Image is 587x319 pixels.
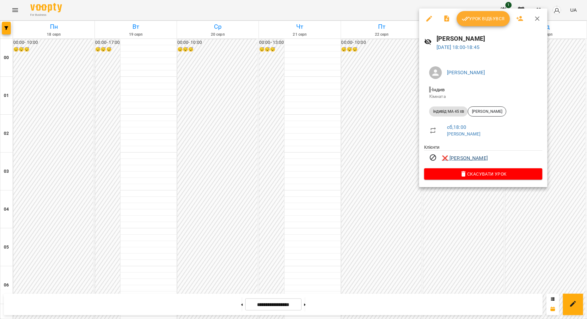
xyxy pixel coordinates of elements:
[424,168,542,180] button: Скасувати Урок
[429,170,537,178] span: Скасувати Урок
[429,154,437,161] svg: Візит скасовано
[468,109,506,114] span: [PERSON_NAME]
[447,69,485,75] a: [PERSON_NAME]
[447,124,466,130] a: сб , 18:00
[429,109,468,114] span: індивід МА 45 хв
[424,144,542,168] ul: Клієнти
[437,44,480,50] a: [DATE] 18:00-18:45
[429,87,446,93] span: - Індив
[442,154,488,162] a: ❌ [PERSON_NAME]
[462,15,505,22] span: Урок відбувся
[457,11,510,26] button: Урок відбувся
[437,34,542,44] h6: [PERSON_NAME]
[429,93,537,100] p: Кімната
[468,106,506,117] div: [PERSON_NAME]
[447,131,481,136] a: [PERSON_NAME]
